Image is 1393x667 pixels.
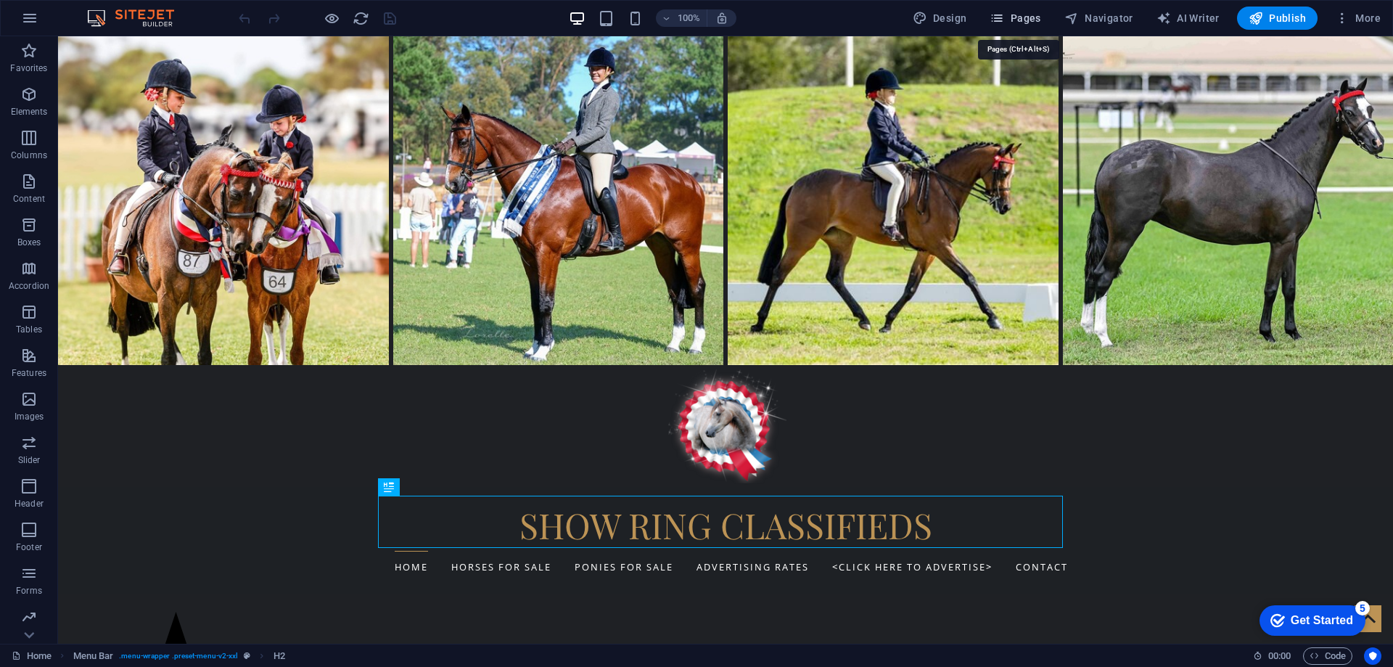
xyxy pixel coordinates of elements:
span: . menu-wrapper .preset-menu-v2-xxl [119,647,238,665]
p: Accordion [9,280,49,292]
p: Favorites [10,62,47,74]
h6: 100% [678,9,701,27]
button: Click here to leave preview mode and continue editing [323,9,340,27]
span: Click to select. Double-click to edit [274,647,285,665]
div: Design (Ctrl+Alt+Y) [907,7,973,30]
p: Forms [16,585,42,597]
span: Pages [990,11,1040,25]
div: Get Started [43,16,105,29]
p: Slider [18,454,41,466]
button: reload [352,9,369,27]
p: Content [13,193,45,205]
span: Code [1310,647,1346,665]
p: Columns [11,150,47,161]
span: More [1335,11,1381,25]
button: Publish [1237,7,1318,30]
button: Design [907,7,973,30]
button: More [1329,7,1386,30]
span: 00 00 [1268,647,1291,665]
p: Tables [16,324,42,335]
h6: Session time [1253,647,1291,665]
button: Navigator [1059,7,1139,30]
i: This element is a customizable preset [244,652,250,660]
p: Images [15,411,44,422]
span: Navigator [1064,11,1133,25]
div: 5 [107,3,122,17]
span: AI Writer [1156,11,1220,25]
a: Click to cancel selection. Double-click to open Pages [12,647,52,665]
p: Header [15,498,44,510]
span: Design [913,11,967,25]
p: Footer [16,541,42,553]
button: Pages [984,7,1046,30]
i: On resize automatically adjust zoom level to fit chosen device. [715,12,728,25]
i: Reload page [353,10,369,27]
button: Code [1303,647,1352,665]
span: : [1278,650,1281,661]
span: Publish [1249,11,1306,25]
p: Boxes [17,237,41,248]
button: 100% [656,9,707,27]
nav: breadcrumb [73,647,285,665]
div: Get Started 5 items remaining, 0% complete [12,7,118,38]
button: Usercentrics [1364,647,1381,665]
p: Features [12,367,46,379]
button: AI Writer [1151,7,1225,30]
p: Elements [11,106,48,118]
span: Click to select. Double-click to edit [73,647,114,665]
img: Editor Logo [83,9,192,27]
